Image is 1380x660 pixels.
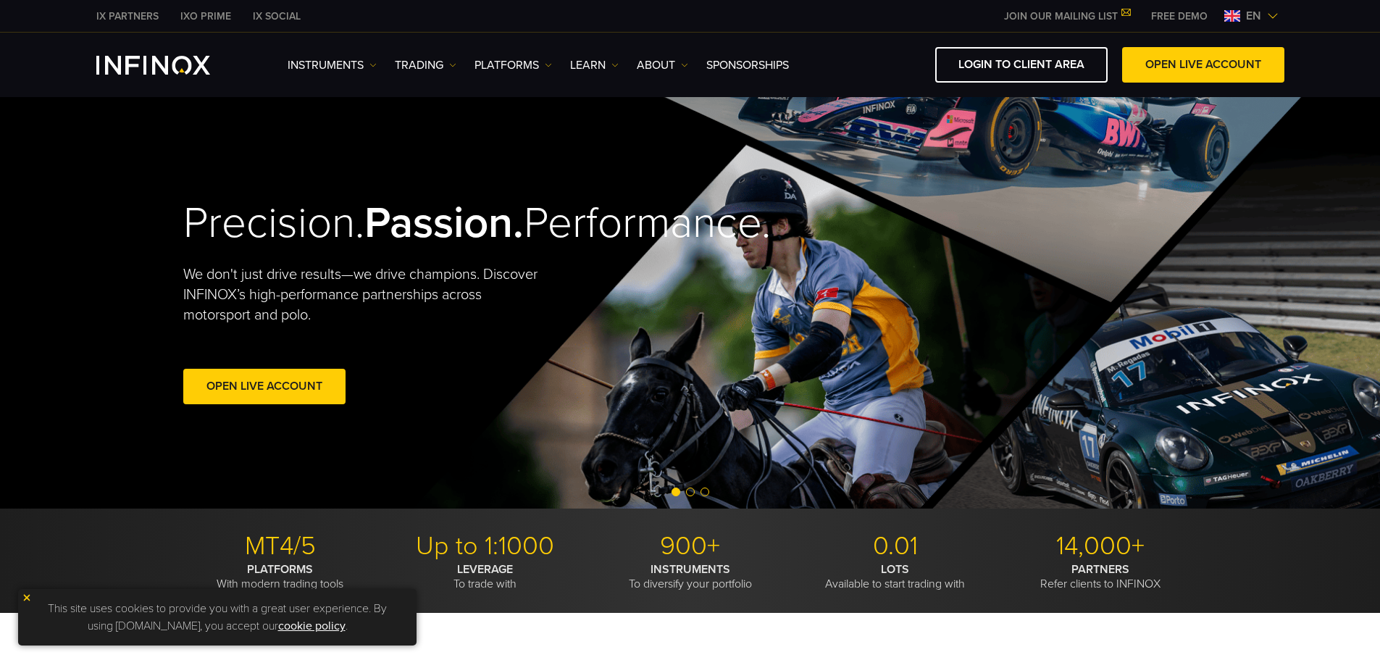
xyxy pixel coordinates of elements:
p: With modern trading tools [183,562,377,591]
p: This site uses cookies to provide you with a great user experience. By using [DOMAIN_NAME], you a... [25,596,409,638]
a: Open Live Account [183,369,346,404]
a: SPONSORSHIPS [706,57,789,74]
a: LOGIN TO CLIENT AREA [935,47,1108,83]
p: We don't just drive results—we drive champions. Discover INFINOX’s high-performance partnerships ... [183,264,548,325]
a: Instruments [288,57,377,74]
p: Up to 1:1000 [388,530,582,562]
a: INFINOX MENU [1140,9,1218,24]
strong: PARTNERS [1071,562,1129,577]
img: yellow close icon [22,593,32,603]
h2: Precision. Performance. [183,197,640,250]
strong: LOTS [881,562,909,577]
strong: PLATFORMS [247,562,313,577]
a: TRADING [395,57,456,74]
p: 14,000+ [1003,530,1197,562]
strong: Passion. [364,197,524,249]
span: Go to slide 3 [701,488,709,496]
strong: INSTRUMENTS [651,562,730,577]
p: To diversify your portfolio [593,562,787,591]
a: Learn [570,57,619,74]
a: PLATFORMS [474,57,552,74]
span: en [1240,7,1267,25]
a: INFINOX Logo [96,56,244,75]
strong: LEVERAGE [457,562,513,577]
p: To trade with [388,562,582,591]
p: 900+ [593,530,787,562]
a: INFINOX [170,9,242,24]
a: INFINOX [242,9,311,24]
p: Refer clients to INFINOX [1003,562,1197,591]
a: ABOUT [637,57,688,74]
p: Available to start trading with [798,562,992,591]
a: cookie policy [278,619,346,633]
a: INFINOX [85,9,170,24]
a: OPEN LIVE ACCOUNT [1122,47,1284,83]
a: JOIN OUR MAILING LIST [993,10,1140,22]
span: Go to slide 2 [686,488,695,496]
p: 0.01 [798,530,992,562]
p: MT4/5 [183,530,377,562]
span: Go to slide 1 [672,488,680,496]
